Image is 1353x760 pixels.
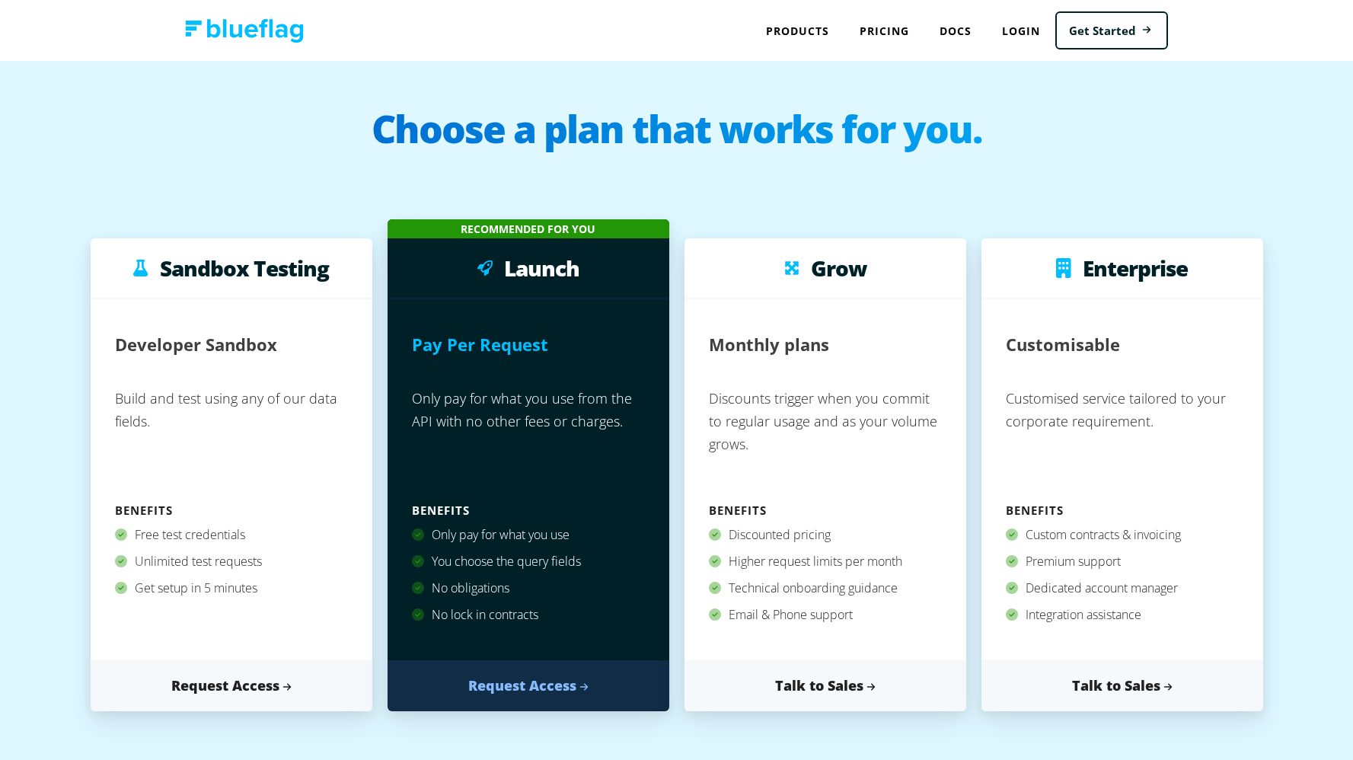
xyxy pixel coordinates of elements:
div: Products [751,15,844,46]
div: Recommended for you [388,219,669,238]
h2: Developer Sandbox [115,324,277,366]
a: Talk to Sales [684,660,966,711]
div: Higher request limits per month [709,548,942,575]
div: Unlimited test requests [115,548,348,575]
h3: Launch [504,257,579,279]
div: Premium support [1006,548,1239,575]
div: Custom contracts & invoicing [1006,522,1239,548]
h2: Monthly plans [709,324,829,366]
a: Docs [924,15,987,46]
div: No obligations [412,575,645,602]
div: Integration assistance [1006,602,1239,628]
div: Only pay for what you use [412,522,645,548]
div: Get setup in 5 minutes [115,575,348,602]
p: Only pay for what you use from the API with no other fees or charges. [412,381,645,499]
h2: Pay Per Request [412,324,548,366]
a: Get Started [1055,11,1168,50]
h2: Customisable [1006,324,1120,366]
a: Login to Blue Flag application [987,15,1055,46]
div: No lock in contracts [412,602,645,628]
h3: Enterprise [1083,257,1188,279]
div: Email & Phone support [709,602,942,628]
p: Discounts trigger when you commit to regular usage and as your volume grows. [709,381,942,499]
h1: Choose a plan that works for you. [15,110,1338,171]
a: Request Access [91,660,372,711]
div: You choose the query fields [412,548,645,575]
p: Customised service tailored to your corporate requirement. [1006,381,1239,499]
p: Build and test using any of our data fields. [115,381,348,499]
a: Pricing [844,15,924,46]
div: Discounted pricing [709,522,942,548]
a: Talk to Sales [981,660,1263,711]
h3: Sandbox Testing [160,257,329,279]
div: Dedicated account manager [1006,575,1239,602]
div: Technical onboarding guidance [709,575,942,602]
a: Request Access [388,660,669,711]
img: Blue Flag logo [185,19,304,43]
div: Free test credentials [115,522,348,548]
h3: Grow [811,257,866,279]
